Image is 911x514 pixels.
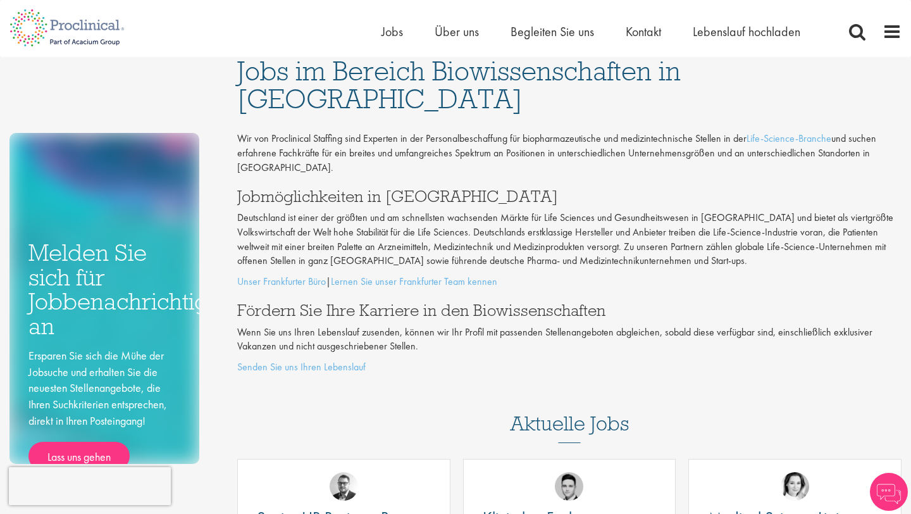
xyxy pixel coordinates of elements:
[9,467,171,505] iframe: reCAPTCHA
[870,473,908,511] img: Chatbot
[237,54,681,116] font: Jobs im Bereich Biowissenschaften in [GEOGRAPHIC_DATA]
[28,442,130,470] a: Lass uns gehen
[511,23,594,40] a: Begleiten Sie uns
[381,23,403,40] a: Jobs
[510,410,629,436] font: Aktuelle Jobs
[326,275,331,288] font: |
[237,360,366,373] a: Senden Sie uns Ihren Lebenslauf
[237,299,605,320] font: Fördern Sie Ihre Karriere in den Biowissenschaften
[47,449,111,464] font: Lass uns gehen
[237,132,876,174] font: und suchen erfahrene Fachkräfte für ein breites und umfangreiches Spektrum an Positionen in unter...
[237,185,558,206] font: Jobmöglichkeiten in [GEOGRAPHIC_DATA]
[747,132,831,145] a: Life-Science-Branche
[331,275,497,288] a: Lernen Sie unser Frankfurter Team kennen
[237,275,326,288] a: Unser Frankfurter Büro
[28,237,276,341] font: Melden Sie sich für Jobbenachrichtigungen an
[237,211,893,268] font: Deutschland ist einer der größten und am schnellsten wachsenden Märkte für Life Sciences und Gesu...
[237,132,747,145] font: Wir von Proclinical Staffing sind Experten in der Personalbeschaffung für biopharmazeutische und ...
[555,472,583,501] img: Connor Lynes
[781,472,809,501] img: Greta Prestel
[626,23,661,40] a: Kontakt
[237,325,872,353] font: Wenn Sie uns Ihren Lebenslauf zusenden, können wir Ihr Profil mit passenden Stellenangeboten abgl...
[435,23,479,40] a: Über uns
[330,472,358,501] img: Niklas Kaminski
[28,348,167,428] font: Ersparen Sie sich die Mühe der Jobsuche und erhalten Sie die neuesten Stellenangebote, die Ihren ...
[693,23,800,40] a: Lebenslauf hochladen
